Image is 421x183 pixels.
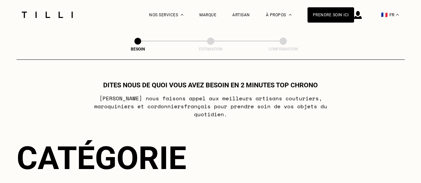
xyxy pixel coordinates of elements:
[103,81,318,89] h1: Dites nous de quoi vous avez besoin en 2 minutes top chrono
[105,47,171,51] div: Besoin
[199,13,216,17] a: Marque
[17,139,405,177] div: Catégorie
[79,94,342,118] p: [PERSON_NAME] nous faisons appel aux meilleurs artisans couturiers , maroquiniers et cordonniers ...
[19,12,75,18] img: Logo du service de couturière Tilli
[250,47,316,51] div: Confirmation
[354,11,362,19] img: icône connexion
[396,14,399,16] img: menu déroulant
[232,13,250,17] a: Artisan
[308,7,354,23] a: Prendre soin ici
[289,14,292,16] img: Menu déroulant à propos
[381,12,388,18] span: 🇫🇷
[177,47,244,51] div: Estimation
[181,14,183,16] img: Menu déroulant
